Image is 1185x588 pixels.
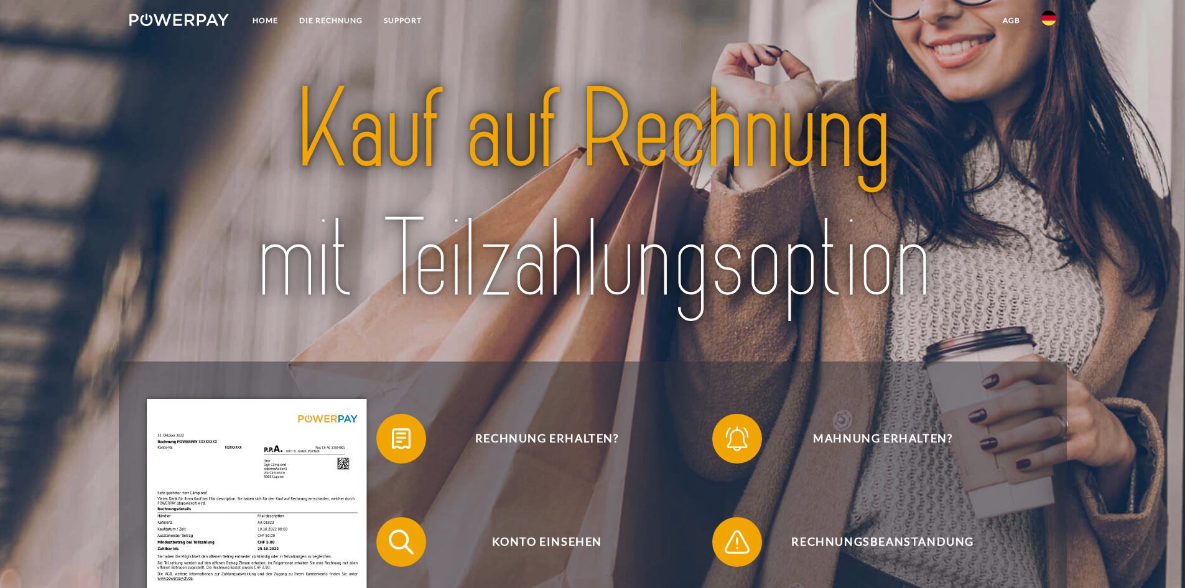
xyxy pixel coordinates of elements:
[386,526,417,558] img: qb_search.svg
[712,517,1036,567] button: Rechnungsbeanstandung
[722,526,753,558] img: qb_warning.svg
[394,414,699,464] span: Rechnung erhalten?
[289,9,373,32] a: DIE RECHNUNG
[376,517,700,567] button: Konto einsehen
[730,517,1035,567] span: Rechnungsbeanstandung
[376,414,700,464] button: Rechnung erhalten?
[730,414,1035,464] span: Mahnung erhalten?
[129,14,230,26] img: logo-powerpay-white.svg
[992,9,1031,32] a: agb
[175,59,1010,332] img: title-powerpay_de.svg
[373,9,432,32] a: SUPPORT
[1041,11,1056,26] img: de
[394,517,699,567] span: Konto einsehen
[712,414,1036,464] button: Mahnung erhalten?
[242,9,289,32] a: Home
[386,423,417,454] img: qb_bill.svg
[722,423,753,454] img: qb_bell.svg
